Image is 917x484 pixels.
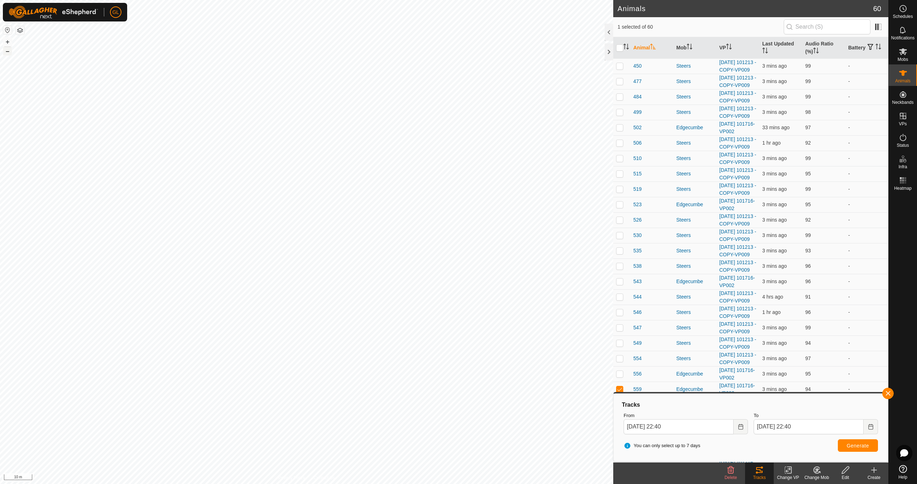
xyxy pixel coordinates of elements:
h2: Animals [618,4,873,13]
span: 21 Aug 2025, 10:36 pm [762,186,787,192]
div: Steers [676,293,714,301]
span: 535 [633,247,642,255]
button: + [3,38,12,46]
span: 94 [805,340,811,346]
a: [DATE] 101213 - COPY-VP009 [719,167,756,180]
button: – [3,47,12,55]
div: Steers [676,78,714,85]
span: 99 [805,63,811,69]
span: Neckbands [892,100,913,105]
span: 99 [805,94,811,100]
td: - [845,181,888,197]
span: Generate [847,443,869,449]
td: - [845,58,888,74]
td: - [845,120,888,135]
td: - [845,89,888,105]
a: [DATE] 101213 - COPY-VP009 [719,229,756,242]
span: 519 [633,185,642,193]
span: 99 [805,232,811,238]
span: 21 Aug 2025, 10:36 pm [762,325,787,330]
span: 21 Aug 2025, 9:36 pm [762,140,781,146]
a: [DATE] 101213 - COPY-VP009 [719,136,756,150]
button: Choose Date [864,419,878,434]
span: 484 [633,93,642,101]
div: Edit [831,474,860,481]
span: 502 [633,124,642,131]
a: [DATE] 101716-VP002 [719,383,755,396]
span: Mobs [898,57,908,62]
a: Help [889,462,917,482]
a: [DATE] 101213 - COPY-VP009 [719,59,756,73]
span: 549 [633,339,642,347]
span: 538 [633,262,642,270]
a: [DATE] 101213 - COPY-VP009 [719,244,756,257]
th: Animal [630,37,673,59]
a: Contact Us [314,475,335,481]
th: Mob [673,37,716,59]
div: Change VP [774,474,802,481]
td: - [845,274,888,289]
span: GL [112,9,119,16]
label: From [624,412,748,419]
span: 21 Aug 2025, 10:36 pm [762,248,787,253]
p-sorticon: Activate to sort [813,49,819,54]
a: [DATE] 101716-VP002 [719,275,755,288]
div: Steers [676,216,714,224]
div: Steers [676,324,714,331]
a: [DATE] 101213 - COPY-VP009 [719,337,756,350]
p-sorticon: Activate to sort [687,45,692,50]
img: Gallagher Logo [9,6,98,19]
div: Steers [676,155,714,162]
span: 477 [633,78,642,85]
td: - [845,74,888,89]
span: 1 selected of 60 [618,23,784,31]
span: 554 [633,355,642,362]
div: Edgecumbe [676,201,714,208]
div: Steers [676,339,714,347]
span: 559 [633,386,642,393]
span: 523 [633,201,642,208]
a: [DATE] 101716-VP002 [719,198,755,211]
a: [DATE] 101213 - COPY-VP009 [719,75,756,88]
button: Generate [838,439,878,452]
td: - [845,166,888,181]
div: Change Mob [802,474,831,481]
a: [DATE] 101213 - COPY-VP009 [719,352,756,365]
span: 92 [805,140,811,146]
span: 95 [805,171,811,176]
span: 21 Aug 2025, 6:36 pm [762,294,783,300]
a: [DATE] 101716-VP002 [719,367,755,381]
span: 544 [633,293,642,301]
span: You can only select up to 7 days [624,442,700,449]
a: [DATE] 101213 - COPY-VP009 [719,321,756,334]
td: - [845,197,888,212]
th: Battery [845,37,888,59]
label: To [754,412,878,419]
p-sorticon: Activate to sort [726,45,732,50]
span: VPs [899,122,907,126]
span: 96 [805,263,811,269]
td: - [845,351,888,366]
span: 526 [633,216,642,224]
div: Steers [676,170,714,178]
span: Delete [725,475,737,480]
a: [DATE] 101213 - COPY-VP009 [719,106,756,119]
span: Schedules [893,14,913,19]
span: 547 [633,324,642,331]
td: - [845,105,888,120]
td: - [845,228,888,243]
p-sorticon: Activate to sort [623,45,629,50]
div: Edgecumbe [676,386,714,393]
div: Create [860,474,888,481]
span: 21 Aug 2025, 10:36 pm [762,263,787,269]
span: 21 Aug 2025, 10:36 pm [762,109,787,115]
span: 499 [633,108,642,116]
div: Steers [676,93,714,101]
a: [DATE] 101716-VP002 [719,121,755,134]
th: Last Updated [759,37,802,59]
td: - [845,135,888,151]
span: 21 Aug 2025, 10:36 pm [762,340,787,346]
a: [DATE] 101213 - COPY-VP009 [719,260,756,273]
div: Steers [676,232,714,239]
span: 21 Aug 2025, 9:36 pm [762,309,781,315]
